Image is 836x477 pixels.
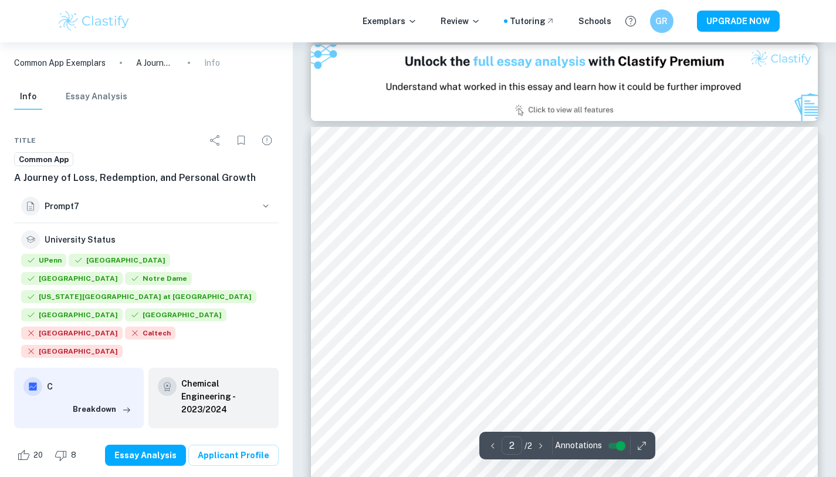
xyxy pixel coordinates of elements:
[125,272,192,288] div: Accepted: University of Notre Dame
[21,327,123,342] div: Rejected: Stanford University
[21,290,256,303] span: [US_STATE][GEOGRAPHIC_DATA] at [GEOGRAPHIC_DATA]
[136,56,174,69] p: A Journey of Loss, Redemption, and Personal Growth
[14,171,279,185] h6: A Journey of Loss, Redemption, and Personal Growth
[65,449,83,461] span: 8
[70,401,134,418] button: Breakdown
[697,11,780,32] button: UPGRADE NOW
[21,345,123,358] span: [GEOGRAPHIC_DATA]
[57,9,131,33] img: Clastify logo
[66,84,127,110] button: Essay Analysis
[27,449,49,461] span: 20
[47,380,134,393] h6: C
[578,15,611,28] a: Schools
[204,129,227,152] div: Share
[21,272,123,288] div: Accepted: Rice University
[125,308,226,321] span: [GEOGRAPHIC_DATA]
[229,129,253,152] div: Bookmark
[21,254,66,270] div: Accepted: University of Pennsylvania
[441,15,480,28] p: Review
[14,84,42,110] button: Info
[14,446,49,465] div: Like
[125,308,226,324] div: Accepted: Amherst College
[363,15,417,28] p: Exemplars
[21,290,256,306] div: Accepted: Louisiana State University at Eunice
[125,272,192,285] span: Notre Dame
[181,377,269,416] a: Chemical Engineering - 2023/2024
[52,446,83,465] div: Dislike
[524,439,532,452] p: / 2
[311,45,818,121] img: Ad
[650,9,673,33] button: GR
[125,327,175,340] span: Caltech
[105,445,186,466] button: Essay Analysis
[125,327,175,342] div: Rejected: California Institute of Technology
[15,154,73,166] span: Common App
[555,439,602,452] span: Annotations
[21,345,123,361] div: Rejected: Princeton University
[69,254,170,267] span: [GEOGRAPHIC_DATA]
[21,272,123,285] span: [GEOGRAPHIC_DATA]
[204,56,220,69] p: Info
[21,308,123,321] span: [GEOGRAPHIC_DATA]
[21,254,66,267] span: UPenn
[21,327,123,340] span: [GEOGRAPHIC_DATA]
[510,15,555,28] a: Tutoring
[14,135,36,146] span: Title
[14,152,73,167] a: Common App
[14,190,279,223] button: Prompt7
[69,254,170,270] div: Accepted: Yale University
[21,308,123,324] div: Accepted: Trinity University
[255,129,279,152] div: Report issue
[188,445,279,466] a: Applicant Profile
[45,233,116,246] h6: University Status
[45,200,255,213] h6: Prompt 7
[655,15,668,28] h6: GR
[14,56,106,69] a: Common App Exemplars
[621,11,641,31] button: Help and Feedback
